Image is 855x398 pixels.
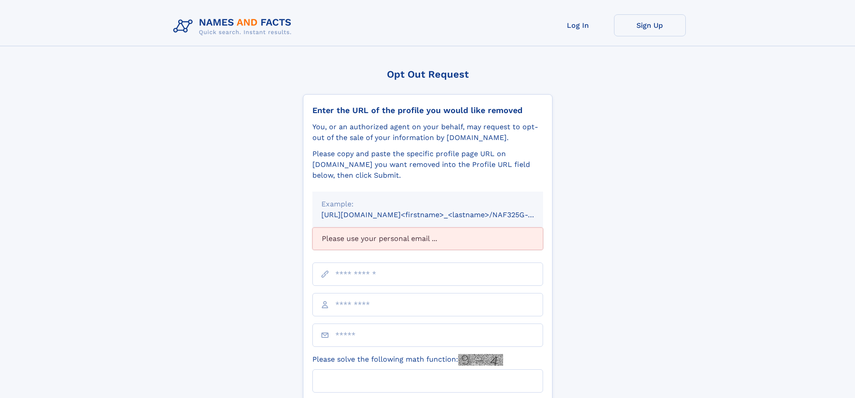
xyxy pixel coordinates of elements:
div: Enter the URL of the profile you would like removed [312,105,543,115]
div: You, or an authorized agent on your behalf, may request to opt-out of the sale of your informatio... [312,122,543,143]
small: [URL][DOMAIN_NAME]<firstname>_<lastname>/NAF325G-xxxxxxxx [321,210,560,219]
div: Example: [321,199,534,210]
div: Opt Out Request [303,69,552,80]
div: Please use your personal email ... [312,227,543,250]
label: Please solve the following math function: [312,354,503,366]
img: Logo Names and Facts [170,14,299,39]
a: Sign Up [614,14,686,36]
a: Log In [542,14,614,36]
div: Please copy and paste the specific profile page URL on [DOMAIN_NAME] you want removed into the Pr... [312,149,543,181]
